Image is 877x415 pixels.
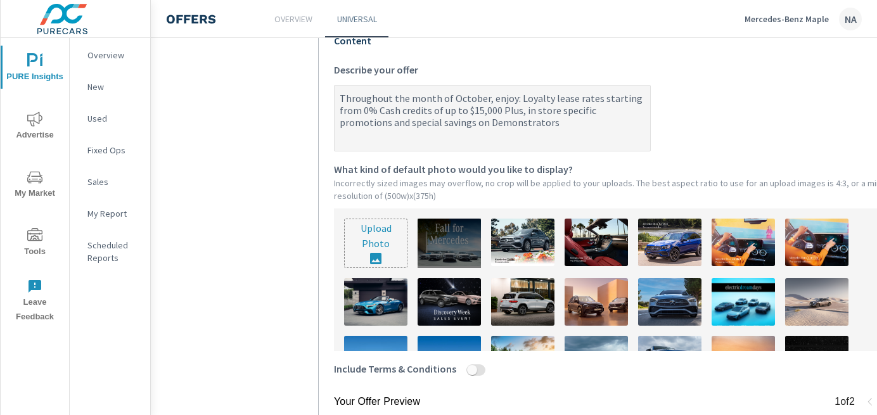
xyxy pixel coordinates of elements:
p: Your Offer Preview [334,394,420,409]
h4: Offers [166,11,216,27]
p: Mercedes-Benz Maple [745,13,829,25]
img: description [491,336,554,383]
div: Scheduled Reports [70,236,150,267]
p: Overview [274,13,312,25]
img: description [344,336,407,383]
img: description [785,278,848,326]
img: description [712,336,775,383]
img: description [638,278,701,326]
div: Sales [70,172,150,191]
p: Universal [337,13,377,25]
div: nav menu [1,38,69,329]
p: New [87,80,140,93]
span: PURE Insights [4,53,65,84]
img: description [785,219,848,266]
img: description [712,219,775,266]
img: description [344,278,407,326]
span: Tools [4,228,65,259]
img: description [491,278,554,326]
p: Sales [87,176,140,188]
img: description [638,336,701,383]
p: Fixed Ops [87,144,140,156]
img: description [491,219,554,266]
div: Used [70,109,150,128]
img: description [565,336,628,383]
p: Used [87,112,140,125]
img: description [638,219,701,266]
button: Include Terms & Conditions [467,364,477,376]
p: My Report [87,207,140,220]
div: My Report [70,204,150,223]
span: Leave Feedback [4,279,65,324]
div: Overview [70,46,150,65]
p: Overview [87,49,140,61]
textarea: Describe your offer [335,87,650,151]
img: description [565,219,628,266]
span: What kind of default photo would you like to display? [334,162,573,177]
p: 1 of 2 [835,394,855,409]
img: description [418,278,481,326]
img: description [785,336,848,383]
span: My Market [4,170,65,201]
img: description [418,336,481,383]
div: NA [839,8,862,30]
div: New [70,77,150,96]
span: Describe your offer [334,62,418,77]
span: Include Terms & Conditions [334,361,456,376]
p: Scheduled Reports [87,239,140,264]
span: Advertise [4,112,65,143]
img: description [712,278,775,326]
img: description [565,278,628,326]
div: Fixed Ops [70,141,150,160]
